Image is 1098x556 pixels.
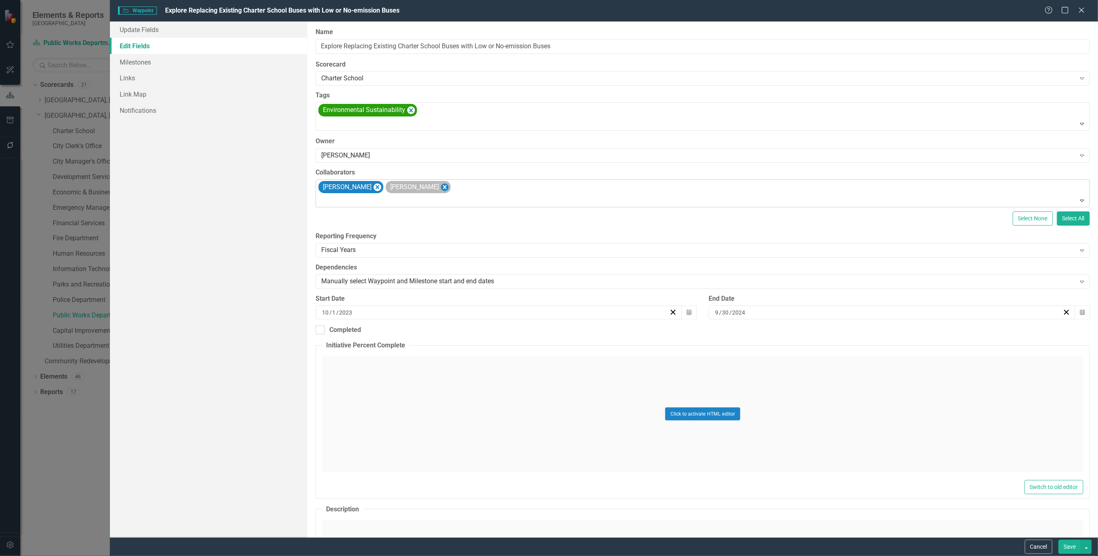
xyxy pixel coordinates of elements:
[110,70,307,86] a: Links
[1059,540,1081,554] button: Save
[110,38,307,54] a: Edit Fields
[316,60,1090,69] label: Scorecard
[321,277,1076,287] div: Manually select Waypoint and Milestone start and end dates
[729,309,732,316] span: /
[322,341,409,350] legend: Initiative Percent Complete
[118,6,157,15] span: Waypoint
[165,6,400,14] span: Explore Replacing Existing Charter School Buses with Low or No-emission Buses
[316,137,1090,146] label: Owner
[110,22,307,38] a: Update Fields
[1025,480,1083,494] button: Switch to old editor
[441,183,449,191] div: Remove Alicia Pearce Smith
[321,246,1076,255] div: Fiscal Years
[1057,211,1090,226] button: Select All
[316,168,1090,177] label: Collaborators
[110,86,307,102] a: Link Map
[329,309,332,316] span: /
[320,181,373,193] div: [PERSON_NAME]
[665,407,740,420] button: Click to activate HTML editor
[388,181,440,193] div: [PERSON_NAME]
[1013,211,1053,226] button: Select None
[1025,540,1053,554] button: Cancel
[407,106,415,114] div: Remove [object Object]
[709,294,1090,304] div: End Date
[316,232,1090,241] label: Reporting Frequency
[322,505,363,514] legend: Description
[316,263,1090,272] label: Dependencies
[316,91,1090,100] label: Tags
[110,54,307,70] a: Milestones
[321,74,1076,83] div: Charter School
[719,309,722,316] span: /
[323,106,405,114] span: Environmental Sustainability
[329,325,361,335] div: Completed
[316,39,1090,54] input: Waypoint Name
[110,102,307,119] a: Notifications
[321,151,1076,160] div: [PERSON_NAME]
[374,183,381,191] div: Remove AJ Forbes
[316,28,1090,37] label: Name
[336,309,339,316] span: /
[316,294,697,304] div: Start Date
